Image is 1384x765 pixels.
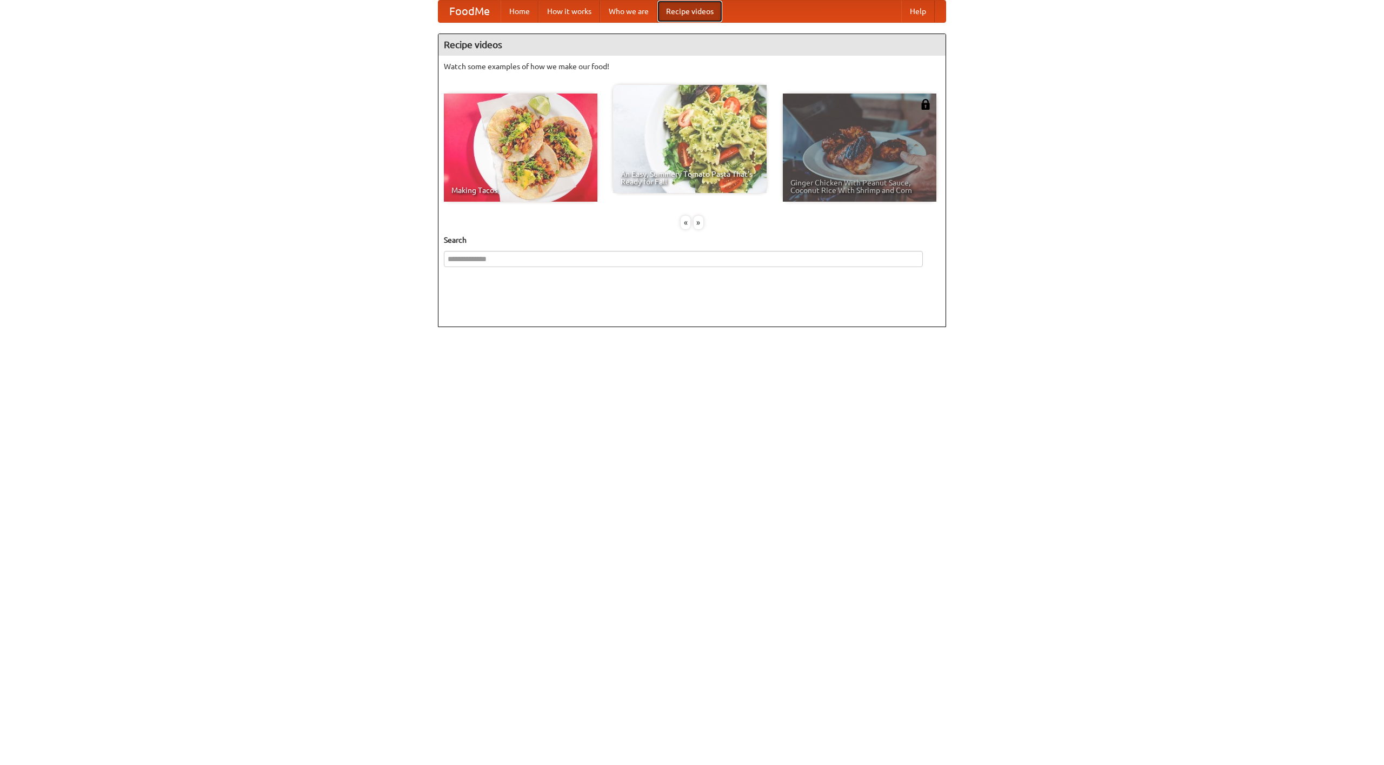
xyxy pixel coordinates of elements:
a: An Easy, Summery Tomato Pasta That's Ready for Fall [613,85,767,193]
div: « [681,216,690,229]
h4: Recipe videos [438,34,946,56]
a: Making Tacos [444,94,597,202]
a: How it works [538,1,600,22]
p: Watch some examples of how we make our food! [444,61,940,72]
span: An Easy, Summery Tomato Pasta That's Ready for Fall [621,170,759,185]
h5: Search [444,235,940,245]
span: Making Tacos [451,187,590,194]
a: Who we are [600,1,657,22]
a: FoodMe [438,1,501,22]
a: Recipe videos [657,1,722,22]
div: » [694,216,703,229]
a: Help [901,1,935,22]
a: Home [501,1,538,22]
img: 483408.png [920,99,931,110]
